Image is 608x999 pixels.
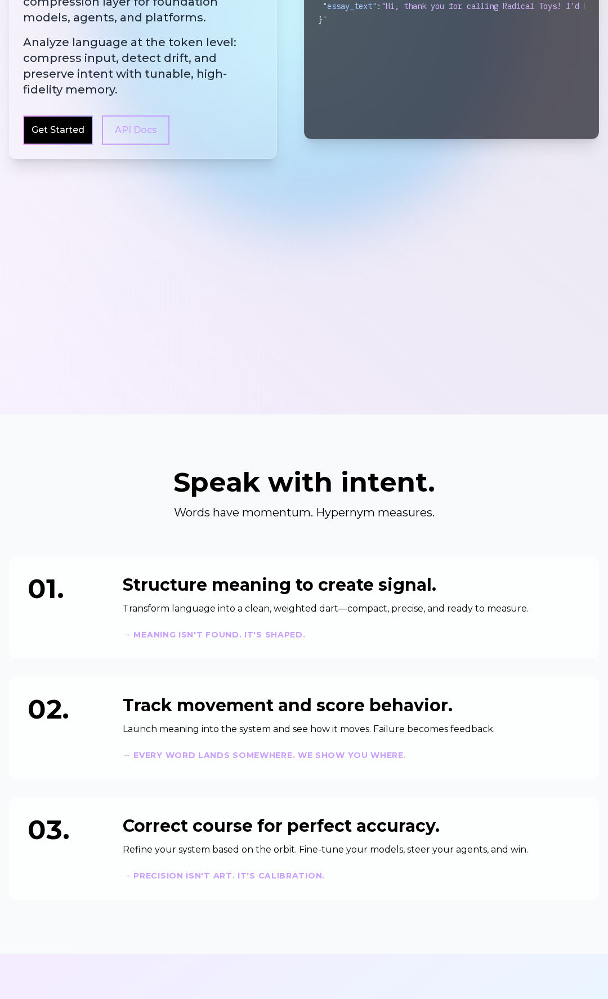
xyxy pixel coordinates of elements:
[28,816,105,843] div: 03.
[28,695,105,723] div: 02.
[377,1,381,11] span: :
[123,602,580,616] p: Transform language into a clean, weighted dart—compact, precise, and ready to measure.
[123,630,306,640] strong: → Meaning isn't found. It's shaped.
[32,123,84,137] a: Get Started
[123,575,580,595] h3: Structure meaning to create signal.
[123,871,325,881] strong: → Precision isn't art. It's calibration.
[123,816,580,836] h3: Correct course for perfect accuracy.
[123,843,580,857] p: Refine your system based on the orbit. Fine-tune your models, steer your agents, and win.
[318,14,327,24] span: }'
[23,34,263,97] span: Analyze language at the token level: compress input, detect drift, and preserve intent with tunab...
[88,505,520,520] p: Words have momentum. Hypernym measures.
[28,575,105,602] div: 01.
[123,695,580,716] h3: Track movement and score behavior.
[102,115,169,145] a: API Docs
[323,1,377,11] span: "essay_text"
[123,723,580,736] p: Launch meaning into the system and see how it moves. Failure becomes feedback.
[123,750,406,760] strong: → Every word lands somewhere. We show you where.
[9,469,599,496] h2: Speak with intent.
